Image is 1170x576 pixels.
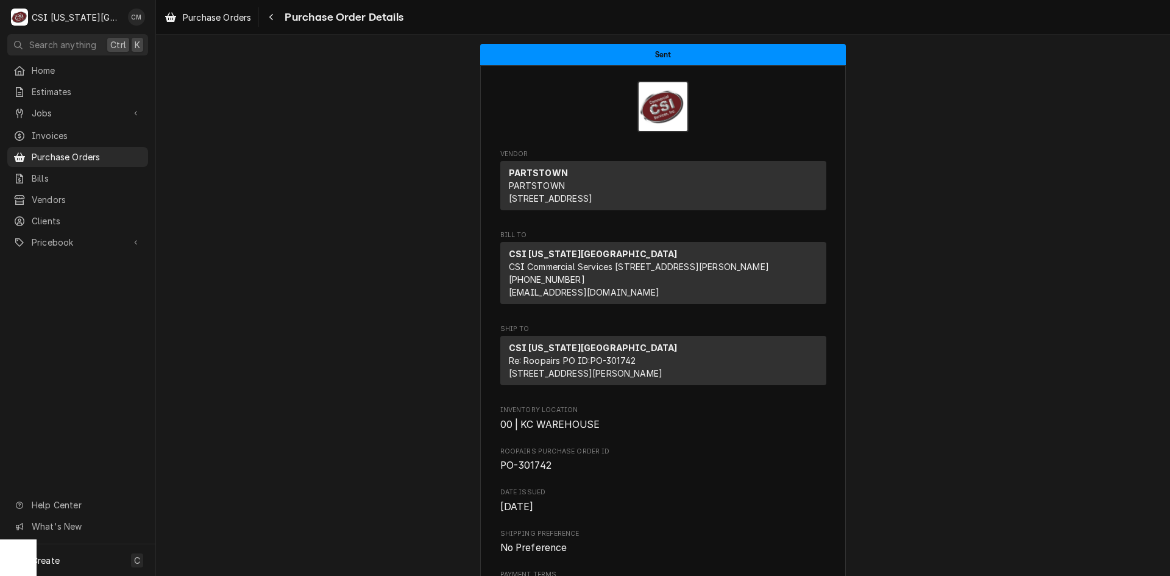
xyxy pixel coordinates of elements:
[500,529,826,539] span: Shipping Preference
[509,180,593,204] span: PARTSTOWN [STREET_ADDRESS]
[7,211,148,231] a: Clients
[32,151,142,163] span: Purchase Orders
[500,458,826,473] span: Roopairs Purchase Order ID
[32,215,142,227] span: Clients
[183,11,251,24] span: Purchase Orders
[32,129,142,142] span: Invoices
[500,161,826,215] div: Vendor
[500,541,826,555] span: Shipping Preference
[11,9,28,26] div: CSI Kansas City's Avatar
[32,236,124,249] span: Pricebook
[509,368,663,379] span: [STREET_ADDRESS][PERSON_NAME]
[7,495,148,515] a: Go to Help Center
[509,355,636,366] span: Re: Roopairs PO ID: PO-301742
[500,405,826,432] div: Inventory Location
[480,44,846,65] div: Status
[637,81,689,132] img: Logo
[7,147,148,167] a: Purchase Orders
[500,230,826,310] div: Purchase Order Bill To
[32,193,142,206] span: Vendors
[500,161,826,210] div: Vendor
[32,555,60,566] span: Create
[32,172,142,185] span: Bills
[134,554,140,567] span: C
[500,488,826,497] span: Date Issued
[110,38,126,51] span: Ctrl
[500,242,826,309] div: Bill To
[500,447,826,457] span: Roopairs Purchase Order ID
[7,126,148,146] a: Invoices
[509,343,678,353] strong: CSI [US_STATE][GEOGRAPHIC_DATA]
[160,7,256,27] a: Purchase Orders
[500,149,826,216] div: Purchase Order Vendor
[7,82,148,102] a: Estimates
[7,103,148,123] a: Go to Jobs
[500,336,826,390] div: Ship To
[500,405,826,415] span: Inventory Location
[509,168,568,178] strong: PARTSTOWN
[7,168,148,188] a: Bills
[655,51,672,59] span: Sent
[32,64,142,77] span: Home
[7,190,148,210] a: Vendors
[32,85,142,98] span: Estimates
[509,249,678,259] strong: CSI [US_STATE][GEOGRAPHIC_DATA]
[29,38,96,51] span: Search anything
[500,488,826,514] div: Date Issued
[500,542,567,553] span: No Preference
[128,9,145,26] div: Chancellor Morris's Avatar
[7,60,148,80] a: Home
[128,9,145,26] div: CM
[11,9,28,26] div: C
[500,230,826,240] span: Bill To
[7,516,148,536] a: Go to What's New
[500,500,826,514] span: Date Issued
[281,9,403,26] span: Purchase Order Details
[509,261,769,272] span: CSI Commercial Services [STREET_ADDRESS][PERSON_NAME]
[500,419,600,430] span: 00 | KC WAREHOUSE
[32,107,124,119] span: Jobs
[32,520,141,533] span: What's New
[500,324,826,334] span: Ship To
[500,336,826,385] div: Ship To
[7,232,148,252] a: Go to Pricebook
[261,7,281,27] button: Navigate back
[500,324,826,391] div: Purchase Order Ship To
[500,447,826,473] div: Roopairs Purchase Order ID
[500,149,826,159] span: Vendor
[500,460,551,471] span: PO-301742
[509,287,659,297] a: [EMAIL_ADDRESS][DOMAIN_NAME]
[509,274,585,285] a: [PHONE_NUMBER]
[500,418,826,432] span: Inventory Location
[500,529,826,555] div: Shipping Preference
[500,501,534,513] span: [DATE]
[32,499,141,511] span: Help Center
[500,242,826,304] div: Bill To
[135,38,140,51] span: K
[32,11,121,24] div: CSI [US_STATE][GEOGRAPHIC_DATA]
[7,34,148,55] button: Search anythingCtrlK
